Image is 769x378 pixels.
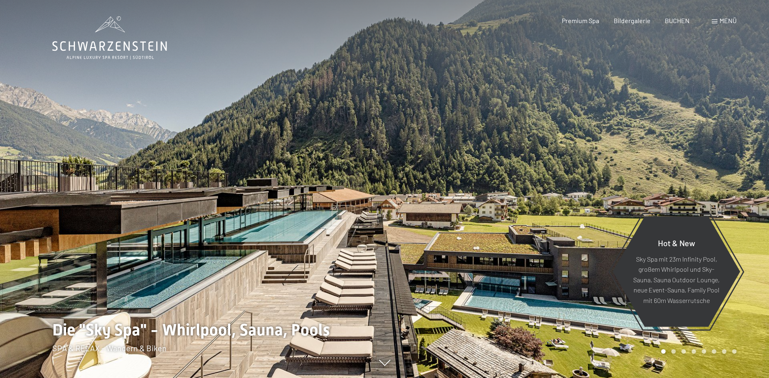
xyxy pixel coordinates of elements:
div: Carousel Page 8 [732,349,737,354]
span: Hot & New [658,238,695,247]
div: Carousel Page 1 (Current Slide) [661,349,666,354]
p: Sky Spa mit 23m Infinity Pool, großem Whirlpool und Sky-Sauna, Sauna Outdoor Lounge, neue Event-S... [632,253,720,305]
div: Carousel Pagination [658,349,737,354]
a: Bildergalerie [614,17,651,24]
div: Carousel Page 2 [671,349,676,354]
a: Premium Spa [562,17,599,24]
div: Carousel Page 5 [702,349,706,354]
div: Carousel Page 7 [722,349,726,354]
span: Menü [720,17,737,24]
a: BUCHEN [665,17,690,24]
a: Hot & New Sky Spa mit 23m Infinity Pool, großem Whirlpool und Sky-Sauna, Sauna Outdoor Lounge, ne... [612,216,741,327]
div: Carousel Page 3 [681,349,686,354]
div: Carousel Page 6 [712,349,716,354]
div: Carousel Page 4 [692,349,696,354]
